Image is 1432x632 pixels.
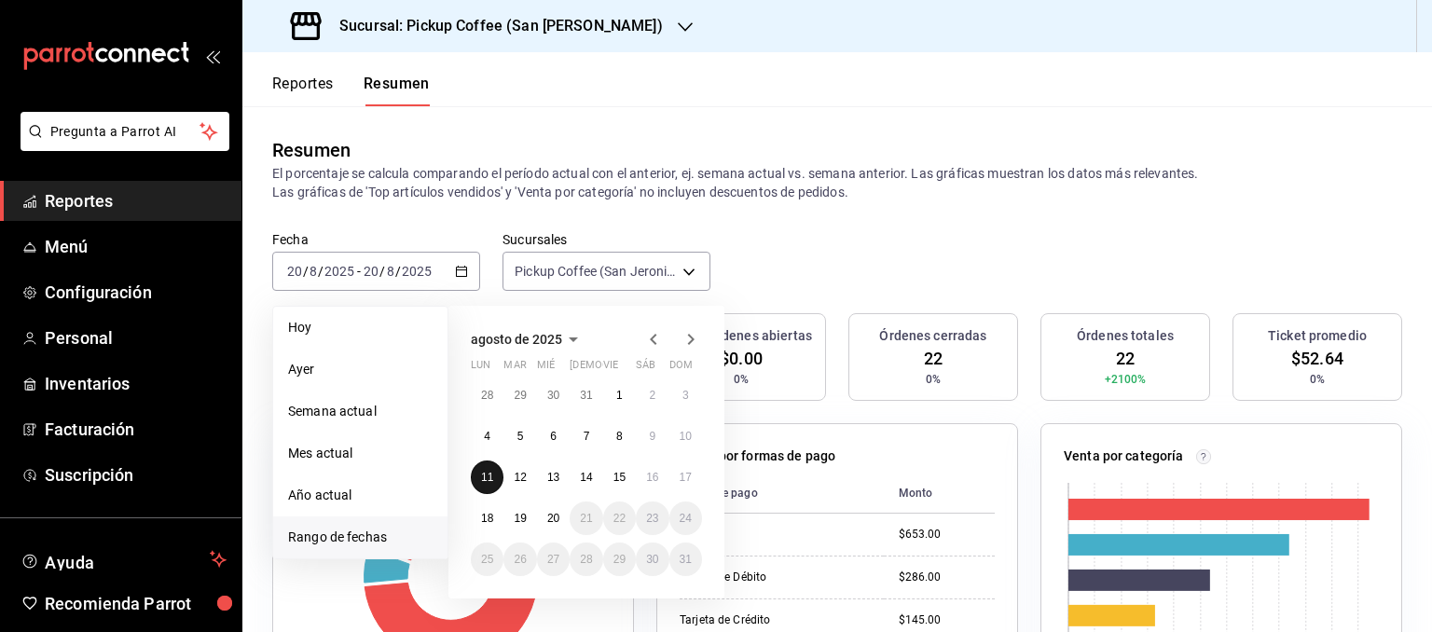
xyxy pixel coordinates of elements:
[503,378,536,412] button: 29 de julio de 2025
[1064,447,1184,466] p: Venta por categoría
[309,264,318,279] input: --
[45,548,202,570] span: Ayuda
[481,389,493,402] abbr: 28 de julio de 2025
[570,378,602,412] button: 31 de julio de 2025
[324,15,663,37] h3: Sucursal: Pickup Coffee (San [PERSON_NAME])
[471,419,503,453] button: 4 de agosto de 2025
[50,122,200,142] span: Pregunta a Parrot AI
[45,188,227,213] span: Reportes
[45,280,227,305] span: Configuración
[503,419,536,453] button: 5 de agosto de 2025
[471,460,503,494] button: 11 de agosto de 2025
[570,419,602,453] button: 7 de agosto de 2025
[669,419,702,453] button: 10 de agosto de 2025
[471,501,503,535] button: 18 de agosto de 2025
[288,318,433,337] span: Hoy
[899,612,995,628] div: $145.00
[636,460,668,494] button: 16 de agosto de 2025
[471,378,503,412] button: 28 de julio de 2025
[669,378,702,412] button: 3 de agosto de 2025
[682,389,689,402] abbr: 3 de agosto de 2025
[899,527,995,543] div: $653.00
[1310,371,1325,388] span: 0%
[537,419,570,453] button: 6 de agosto de 2025
[879,326,986,346] h3: Órdenes cerradas
[515,262,676,281] span: Pickup Coffee (San Jeronimo)
[603,460,636,494] button: 15 de agosto de 2025
[514,471,526,484] abbr: 12 de agosto de 2025
[680,612,866,628] div: Tarjeta de Crédito
[364,75,430,106] button: Resumen
[580,389,592,402] abbr: 31 de julio de 2025
[537,501,570,535] button: 20 de agosto de 2025
[616,430,623,443] abbr: 8 de agosto de 2025
[205,48,220,63] button: open_drawer_menu
[503,543,536,576] button: 26 de agosto de 2025
[616,389,623,402] abbr: 1 de agosto de 2025
[288,360,433,379] span: Ayer
[318,264,324,279] span: /
[395,264,401,279] span: /
[481,553,493,566] abbr: 25 de agosto de 2025
[45,234,227,259] span: Menú
[471,359,490,378] abbr: lunes
[547,471,559,484] abbr: 13 de agosto de 2025
[1291,346,1343,371] span: $52.64
[503,233,710,246] label: Sucursales
[603,378,636,412] button: 1 de agosto de 2025
[1116,346,1135,371] span: 22
[636,501,668,535] button: 23 de agosto de 2025
[45,462,227,488] span: Suscripción
[547,553,559,566] abbr: 27 de agosto de 2025
[636,419,668,453] button: 9 de agosto de 2025
[603,419,636,453] button: 8 de agosto de 2025
[613,553,626,566] abbr: 29 de agosto de 2025
[481,471,493,484] abbr: 11 de agosto de 2025
[646,553,658,566] abbr: 30 de agosto de 2025
[537,378,570,412] button: 30 de julio de 2025
[636,359,655,378] abbr: sábado
[669,359,693,378] abbr: domingo
[45,591,227,616] span: Recomienda Parrot
[1268,326,1367,346] h3: Ticket promedio
[580,553,592,566] abbr: 28 de agosto de 2025
[613,471,626,484] abbr: 15 de agosto de 2025
[484,430,490,443] abbr: 4 de agosto de 2025
[924,346,943,371] span: 22
[603,359,618,378] abbr: viernes
[646,471,658,484] abbr: 16 de agosto de 2025
[680,553,692,566] abbr: 31 de agosto de 2025
[669,501,702,535] button: 24 de agosto de 2025
[584,430,590,443] abbr: 7 de agosto de 2025
[357,264,361,279] span: -
[669,460,702,494] button: 17 de agosto de 2025
[514,389,526,402] abbr: 29 de julio de 2025
[503,359,526,378] abbr: martes
[636,543,668,576] button: 30 de agosto de 2025
[680,512,692,525] abbr: 24 de agosto de 2025
[288,486,433,505] span: Año actual
[570,501,602,535] button: 21 de agosto de 2025
[570,460,602,494] button: 14 de agosto de 2025
[680,430,692,443] abbr: 10 de agosto de 2025
[537,460,570,494] button: 13 de agosto de 2025
[471,328,585,350] button: agosto de 2025
[272,233,480,246] label: Fecha
[517,430,524,443] abbr: 5 de agosto de 2025
[272,136,351,164] div: Resumen
[45,417,227,442] span: Facturación
[537,359,555,378] abbr: miércoles
[1105,371,1147,388] span: +2100%
[503,460,536,494] button: 12 de agosto de 2025
[550,430,557,443] abbr: 6 de agosto de 2025
[324,264,355,279] input: ----
[13,135,229,155] a: Pregunta a Parrot AI
[272,164,1402,201] p: El porcentaje se calcula comparando el período actual con el anterior, ej. semana actual vs. sema...
[288,402,433,421] span: Semana actual
[303,264,309,279] span: /
[471,543,503,576] button: 25 de agosto de 2025
[547,389,559,402] abbr: 30 de julio de 2025
[580,471,592,484] abbr: 14 de agosto de 2025
[45,371,227,396] span: Inventarios
[649,430,655,443] abbr: 9 de agosto de 2025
